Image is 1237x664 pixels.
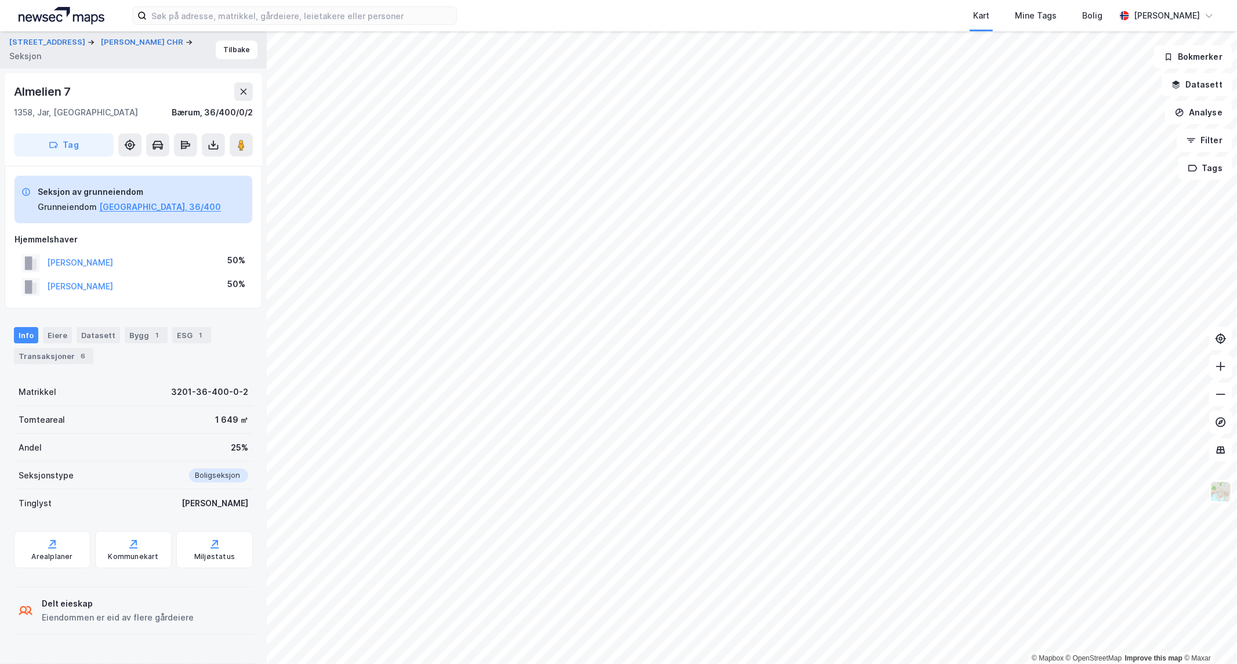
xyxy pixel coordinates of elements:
[19,469,74,482] div: Seksjonstype
[9,37,88,48] button: [STREET_ADDRESS]
[19,496,52,510] div: Tinglyst
[1066,654,1122,662] a: OpenStreetMap
[1162,73,1232,96] button: Datasett
[1015,9,1057,23] div: Mine Tags
[38,185,221,199] div: Seksjon av grunneiendom
[227,277,245,291] div: 50%
[1179,608,1237,664] div: Kontrollprogram for chat
[215,413,248,427] div: 1 649 ㎡
[194,552,235,561] div: Miljøstatus
[216,41,257,59] button: Tilbake
[14,327,38,343] div: Info
[14,106,138,119] div: 1358, Jar, [GEOGRAPHIC_DATA]
[151,329,163,341] div: 1
[1125,654,1182,662] a: Improve this map
[195,329,206,341] div: 1
[108,552,158,561] div: Kommunekart
[101,37,186,48] button: [PERSON_NAME] CHR
[42,611,194,625] div: Eiendommen er eid av flere gårdeiere
[1165,101,1232,124] button: Analyse
[182,496,248,510] div: [PERSON_NAME]
[171,385,248,399] div: 3201-36-400-0-2
[227,253,245,267] div: 50%
[1154,45,1232,68] button: Bokmerker
[1134,9,1200,23] div: [PERSON_NAME]
[172,106,253,119] div: Bærum, 36/400/0/2
[19,7,104,24] img: logo.a4113a55bc3d86da70a041830d287a7e.svg
[14,82,73,101] div: Almelien 7
[19,441,42,455] div: Andel
[1178,157,1232,180] button: Tags
[38,200,97,214] div: Grunneiendom
[99,200,221,214] button: [GEOGRAPHIC_DATA], 36/400
[172,327,211,343] div: ESG
[31,552,72,561] div: Arealplaner
[1179,608,1237,664] iframe: Chat Widget
[231,441,248,455] div: 25%
[125,327,168,343] div: Bygg
[14,233,252,246] div: Hjemmelshaver
[77,327,120,343] div: Datasett
[42,597,194,611] div: Delt eieskap
[1210,481,1232,503] img: Z
[973,9,989,23] div: Kart
[77,350,89,362] div: 6
[1082,9,1102,23] div: Bolig
[19,413,65,427] div: Tomteareal
[1177,129,1232,152] button: Filter
[9,49,41,63] div: Seksjon
[14,133,114,157] button: Tag
[43,327,72,343] div: Eiere
[1032,654,1064,662] a: Mapbox
[147,7,456,24] input: Søk på adresse, matrikkel, gårdeiere, leietakere eller personer
[19,385,56,399] div: Matrikkel
[14,348,93,364] div: Transaksjoner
